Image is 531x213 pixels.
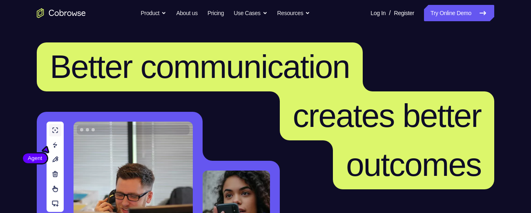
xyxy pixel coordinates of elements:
[370,5,386,21] a: Log In
[234,5,267,21] button: Use Cases
[293,98,481,134] span: creates better
[389,8,390,18] span: /
[424,5,494,21] a: Try Online Demo
[277,5,310,21] button: Resources
[176,5,197,21] a: About us
[346,146,481,183] span: outcomes
[50,49,350,85] span: Better communication
[141,5,167,21] button: Product
[37,8,86,18] a: Go to the home page
[207,5,224,21] a: Pricing
[394,5,414,21] a: Register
